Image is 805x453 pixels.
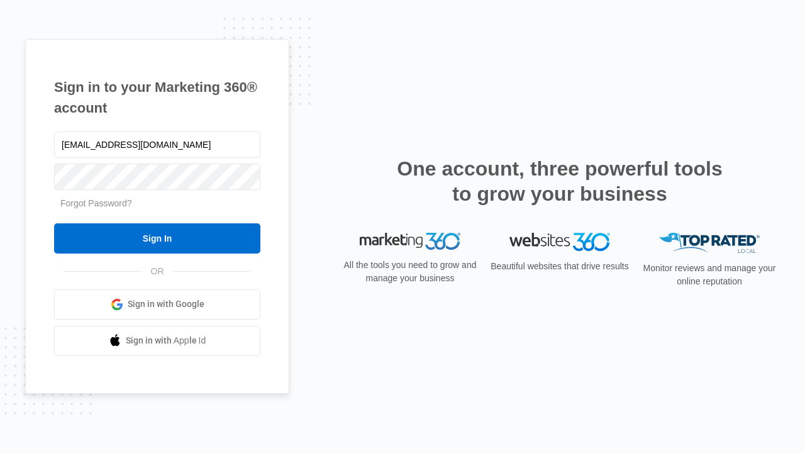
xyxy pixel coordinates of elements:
[489,260,630,273] p: Beautiful websites that drive results
[54,289,260,320] a: Sign in with Google
[509,233,610,251] img: Websites 360
[54,131,260,158] input: Email
[54,77,260,118] h1: Sign in to your Marketing 360® account
[54,223,260,254] input: Sign In
[128,298,204,311] span: Sign in with Google
[393,156,726,206] h2: One account, three powerful tools to grow your business
[360,233,460,250] img: Marketing 360
[340,259,480,285] p: All the tools you need to grow and manage your business
[60,198,132,208] a: Forgot Password?
[142,265,173,278] span: OR
[639,262,780,288] p: Monitor reviews and manage your online reputation
[126,334,206,347] span: Sign in with Apple Id
[659,233,760,254] img: Top Rated Local
[54,326,260,356] a: Sign in with Apple Id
